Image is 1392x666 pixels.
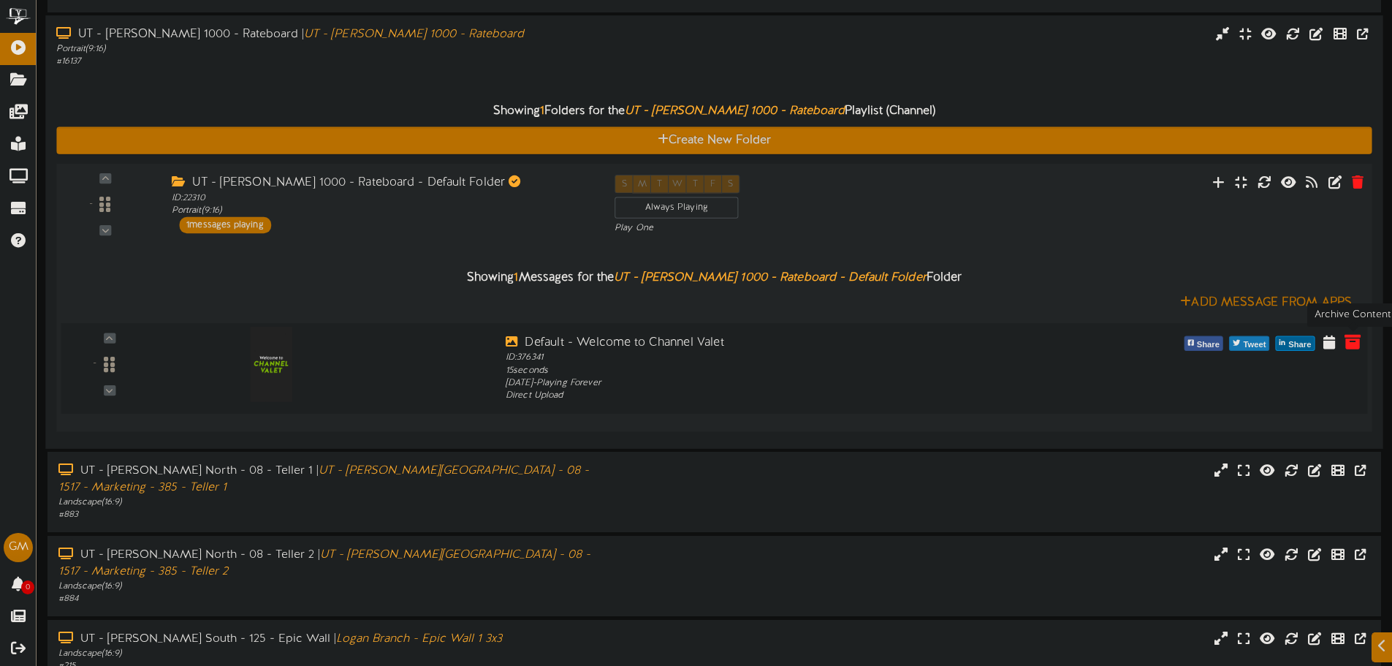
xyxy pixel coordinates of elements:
div: UT - [PERSON_NAME] 1000 - Rateboard | [56,26,592,43]
div: Default - Welcome to Channel Valet [506,334,1033,351]
div: UT - [PERSON_NAME] 1000 - Rateboard - Default Folder [172,175,593,192]
div: Direct Upload [506,390,1033,403]
div: # 883 [58,509,592,521]
i: UT - [PERSON_NAME][GEOGRAPHIC_DATA] - 08 - 1517 - Marketing - 385 - Teller 1 [58,464,589,494]
div: ID: 376341 15 seconds [506,352,1033,377]
span: 1 [540,105,544,118]
div: UT - [PERSON_NAME] North - 08 - Teller 2 | [58,547,592,580]
span: 0 [21,580,34,594]
div: Portrait ( 9:16 ) [56,43,592,56]
div: Landscape ( 16:9 ) [58,648,592,660]
div: [DATE] - Playing Forever [506,377,1033,390]
div: Play One [615,222,924,235]
div: ID: 22310 Portrait ( 9:16 ) [172,192,593,217]
i: UT - [PERSON_NAME][GEOGRAPHIC_DATA] - 08 - 1517 - Marketing - 385 - Teller 2 [58,548,590,578]
div: Showing Messages for the Folder [50,262,1378,294]
div: Landscape ( 16:9 ) [58,580,592,593]
span: 1 [514,271,518,284]
i: Logan Branch - Epic Wall 1 3x3 [336,632,502,646]
button: Tweet [1229,336,1269,351]
button: Share [1276,336,1315,351]
div: Landscape ( 16:9 ) [58,496,592,509]
button: Add Message From Apps [1176,294,1356,312]
div: UT - [PERSON_NAME] North - 08 - Teller 1 | [58,463,592,496]
div: # 884 [58,593,592,605]
button: Share [1184,336,1223,351]
i: UT - [PERSON_NAME] 1000 - Rateboard [625,105,845,118]
span: Tweet [1240,337,1269,353]
img: 20d5c1ee-1197-4379-8800-a4bcf267973aunnamed.jpg [251,327,293,401]
span: Share [1194,337,1222,353]
i: UT - [PERSON_NAME] 1000 - Rateboard - Default Folder [614,271,926,284]
div: Showing Folders for the Playlist (Channel) [45,96,1383,127]
div: GM [4,533,33,562]
button: Create New Folder [56,127,1372,154]
div: 1 messages playing [179,217,271,233]
span: Share [1285,337,1314,353]
div: Always Playing [615,197,738,219]
div: UT - [PERSON_NAME] South - 125 - Epic Wall | [58,631,592,648]
div: # 16137 [56,56,592,68]
i: UT - [PERSON_NAME] 1000 - Rateboard [304,28,524,41]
